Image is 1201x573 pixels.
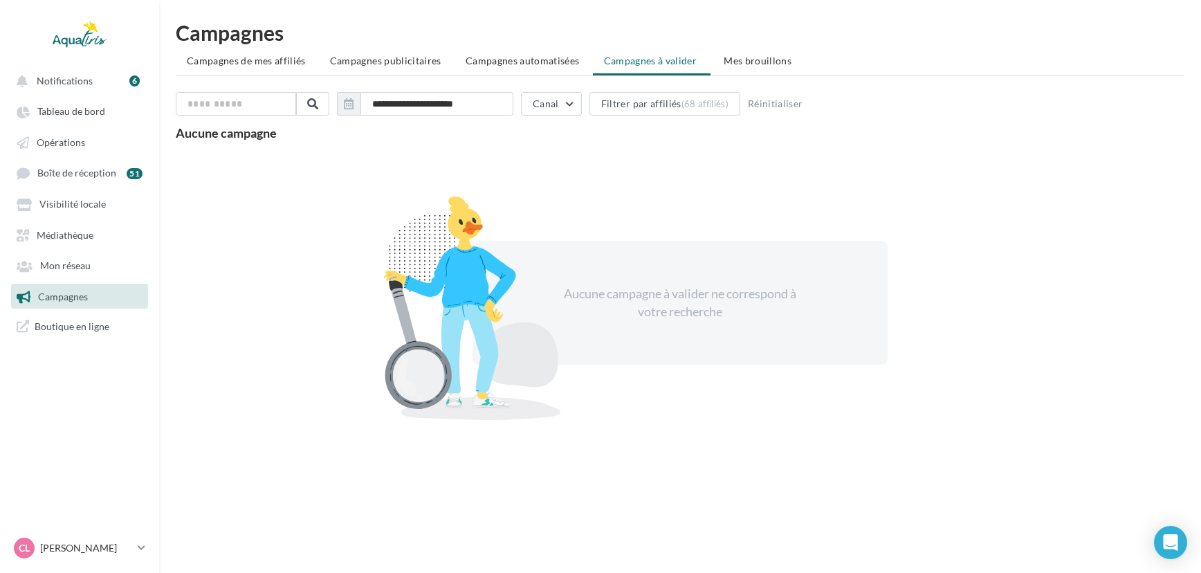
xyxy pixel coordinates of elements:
[8,98,151,123] a: Tableau de bord
[521,92,582,116] button: Canal
[37,75,93,87] span: Notifications
[589,92,740,116] button: Filtrer par affiliés(68 affiliés)
[8,129,151,154] a: Opérations
[37,106,105,118] span: Tableau de bord
[37,136,85,148] span: Opérations
[37,167,116,179] span: Boîte de réception
[330,55,441,66] span: Campagnes publicitaires
[8,314,151,338] a: Boutique en ligne
[1154,526,1187,559] div: Open Intercom Messenger
[176,22,1184,43] h1: Campagnes
[742,95,809,112] button: Réinitialiser
[19,541,30,555] span: CL
[8,68,145,93] button: Notifications 6
[8,191,151,216] a: Visibilité locale
[8,222,151,247] a: Médiathèque
[40,260,91,272] span: Mon réseau
[39,199,106,210] span: Visibilité locale
[187,55,306,66] span: Campagnes de mes affiliés
[8,253,151,278] a: Mon réseau
[35,320,109,333] span: Boutique en ligne
[11,535,148,561] a: CL [PERSON_NAME]
[8,284,151,309] a: Campagnes
[8,160,151,185] a: Boîte de réception 51
[466,55,580,66] span: Campagnes automatisées
[561,285,799,320] div: Aucune campagne à valider ne correspond à votre recherche
[724,55,791,66] span: Mes brouillons
[37,229,93,241] span: Médiathèque
[127,168,143,179] div: 51
[38,291,88,302] span: Campagnes
[176,125,277,140] span: Aucune campagne
[129,75,140,87] div: 6
[40,541,132,555] p: [PERSON_NAME]
[681,98,728,109] div: (68 affiliés)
